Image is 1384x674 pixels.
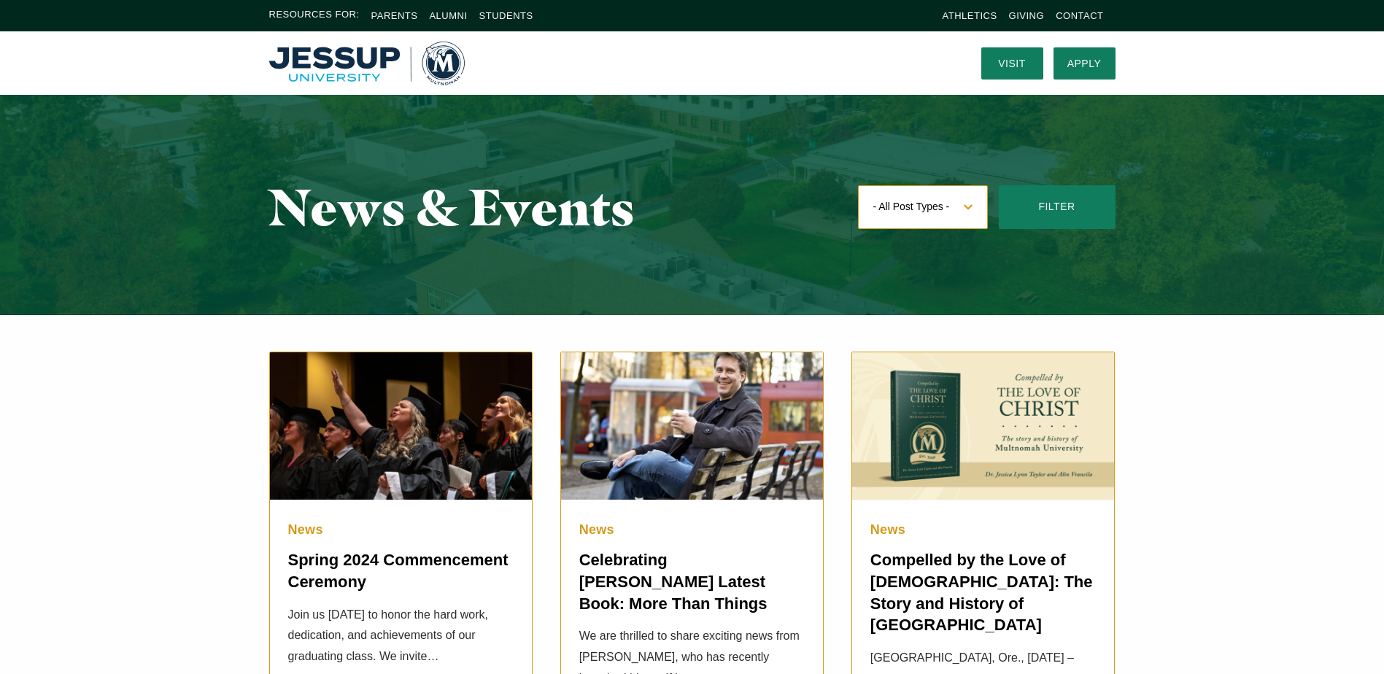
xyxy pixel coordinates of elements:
[943,10,997,21] a: Athletics
[288,605,514,667] p: Join us [DATE] to honor the hard work, dedication, and achievements of our graduating class. We i...
[288,549,514,593] h5: Spring 2024 Commencement Ceremony
[870,522,905,537] span: News
[269,7,360,24] span: Resources For:
[579,549,805,615] h5: Celebrating [PERSON_NAME] Latest Book: More Than Things
[270,352,533,500] img: gradddddd
[269,42,465,85] img: Multnomah University Logo
[852,352,1115,500] img: Book Slide (Compelled by the Love of Christ)
[1054,47,1116,80] a: Apply
[999,185,1116,229] button: Filter
[371,10,418,21] a: Parents
[1056,10,1103,21] a: Contact
[479,10,533,21] a: Students
[579,522,614,537] span: News
[870,549,1097,637] h5: Compelled by the Love of [DEMOGRAPHIC_DATA]: The Story and History of [GEOGRAPHIC_DATA]
[429,10,467,21] a: Alumni
[561,352,824,500] img: PLM streetcar
[981,47,1043,80] a: Visit
[1009,10,1045,21] a: Giving
[269,42,465,85] a: Home
[269,179,858,235] h1: News & Events
[288,522,323,537] span: News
